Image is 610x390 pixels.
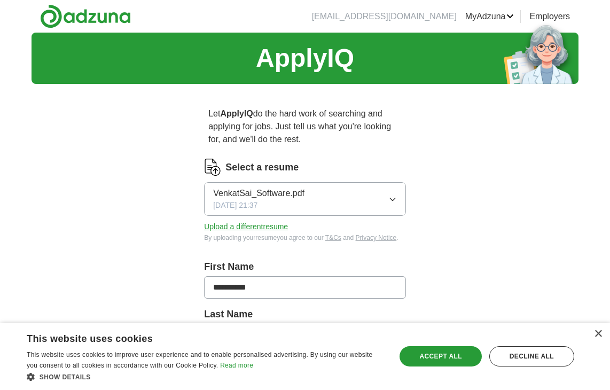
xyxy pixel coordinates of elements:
[220,109,253,118] strong: ApplyIQ
[465,10,514,23] a: MyAdzuna
[220,362,253,369] a: Read more, opens a new window
[225,160,299,175] label: Select a resume
[213,200,257,211] span: [DATE] 21:37
[204,103,406,150] p: Let do the hard work of searching and applying for jobs. Just tell us what you're looking for, an...
[40,4,131,28] img: Adzuna logo
[204,307,406,322] label: Last Name
[594,330,602,338] div: Close
[256,39,354,77] h1: ApplyIQ
[27,351,373,369] span: This website uses cookies to improve user experience and to enable personalised advertising. By u...
[356,234,397,241] a: Privacy Notice
[325,234,341,241] a: T&Cs
[489,346,574,366] div: Decline all
[204,233,406,243] div: By uploading your resume you agree to our and .
[204,221,288,232] button: Upload a differentresume
[204,182,406,216] button: VenkatSai_Software.pdf[DATE] 21:37
[27,371,385,382] div: Show details
[204,260,406,274] label: First Name
[400,346,481,366] div: Accept all
[40,373,91,381] span: Show details
[312,10,457,23] li: [EMAIL_ADDRESS][DOMAIN_NAME]
[529,10,570,23] a: Employers
[204,159,221,176] img: CV Icon
[27,329,358,345] div: This website uses cookies
[213,187,304,200] span: VenkatSai_Software.pdf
